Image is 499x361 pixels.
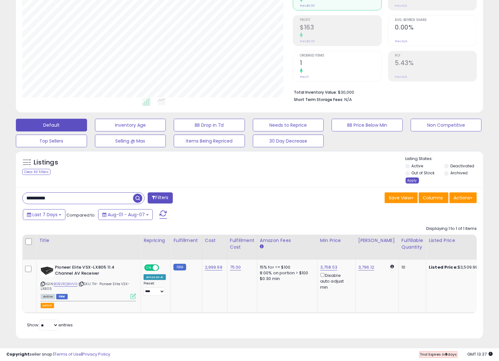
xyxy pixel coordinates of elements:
[300,54,381,57] span: Ordered Items
[344,97,352,103] span: N/A
[449,192,477,203] button: Actions
[294,97,343,102] b: Short Term Storage Fees:
[300,24,381,32] h2: $163
[358,237,396,244] div: [PERSON_NAME]
[260,244,264,250] small: Amazon Fees.
[41,281,130,291] span: | SKU: TH- Pioneer Elite VSX-LX805
[39,237,138,244] div: Title
[395,18,476,22] span: Avg. Buybox Share
[395,39,408,43] small: Prev: N/A
[260,270,313,276] div: 8.00% on portion > $100
[429,237,484,244] div: Listed Price
[230,264,241,271] a: 75.00
[385,192,418,203] button: Save View
[450,163,474,169] label: Deactivated
[230,237,254,251] div: Fulfillment Cost
[41,264,53,277] img: 3199FxrAyxL._SL40_.jpg
[108,211,145,218] span: Aug-01 - Aug-07
[429,264,482,270] div: $3,509.99
[426,226,477,232] div: Displaying 1 to 1 of 1 items
[395,54,476,57] span: ROI
[253,119,324,131] button: Needs to Reprice
[144,237,168,244] div: Repricing
[320,272,351,290] div: Disable auto adjust min
[406,156,483,162] p: Listing States:
[294,90,337,95] b: Total Inventory Value:
[320,264,337,271] a: 3,758.53
[300,18,381,22] span: Profit
[260,276,313,282] div: $0.30 min
[423,195,443,201] span: Columns
[450,170,468,176] label: Archived
[34,158,58,167] h5: Listings
[401,237,423,251] div: Fulfillable Quantity
[467,351,493,357] span: 2025-08-15 13:37 GMT
[6,351,110,358] div: seller snap | |
[395,75,408,79] small: Prev: N/A
[16,119,87,131] button: Default
[173,264,186,271] small: FBM
[205,237,225,244] div: Cost
[395,4,408,8] small: Prev: N/A
[174,135,245,147] button: Items Being Repriced
[395,24,476,32] h2: 0.00%
[300,75,309,79] small: Prev: 0
[145,265,153,271] span: ON
[54,281,78,287] a: B0BVRQ8HVG
[260,264,313,270] div: 15% for <= $100
[412,163,423,169] label: Active
[41,303,54,308] button: admin
[260,237,315,244] div: Amazon Fees
[158,265,168,271] span: OFF
[395,59,476,68] h2: 5.43%
[22,169,51,175] div: Clear All Filters
[148,192,172,204] button: Filters
[27,322,73,328] span: Show: entries
[300,4,315,8] small: Prev: $0.00
[419,192,448,203] button: Columns
[144,274,166,280] div: Amazon AI
[300,39,315,43] small: Prev: $0.00
[82,351,110,357] a: Privacy Policy
[55,264,132,278] b: Pioneer Elite VSX-LX805 11.4 Channel AV Receiver
[420,352,457,357] span: Trial Expires in days
[320,237,353,244] div: Min Price
[98,209,153,220] button: Aug-01 - Aug-07
[412,170,435,176] label: Out of Stock
[411,119,482,131] button: Non Competitive
[173,237,199,244] div: Fulfillment
[205,264,222,271] a: 2,999.99
[429,264,458,270] b: Listed Price:
[16,135,87,147] button: Top Sellers
[445,352,448,357] b: 8
[406,177,419,184] div: Apply
[23,209,65,220] button: Last 7 Days
[95,135,166,147] button: Selling @ Max
[56,294,68,299] span: FBM
[174,119,245,131] button: BB Drop in 7d
[300,59,381,68] h2: 1
[294,88,472,96] li: $30,000
[32,211,57,218] span: Last 7 Days
[66,212,96,218] span: Compared to:
[41,264,136,298] div: ASIN:
[358,264,374,271] a: 3,796.12
[41,294,55,299] span: All listings currently available for purchase on Amazon
[332,119,403,131] button: BB Price Below Min
[6,351,30,357] strong: Copyright
[253,135,324,147] button: 30 Day Decrease
[54,351,81,357] a: Terms of Use
[95,119,166,131] button: Inventory Age
[401,264,421,270] div: 10
[144,281,166,296] div: Preset:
